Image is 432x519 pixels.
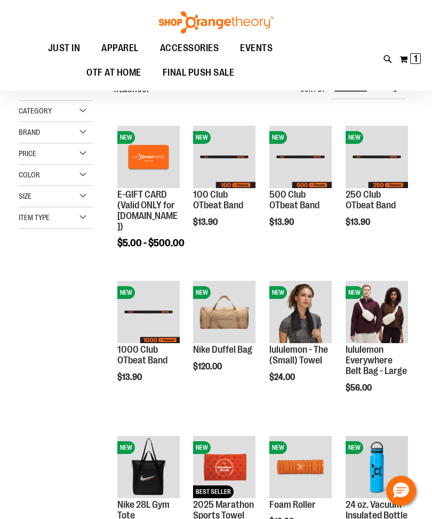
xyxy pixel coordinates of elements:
[91,36,149,61] a: APPAREL
[117,238,185,248] span: $5.00 - $500.00
[193,281,255,345] a: Nike Duffel BagNEW
[414,53,418,64] span: 1
[346,131,363,144] span: NEW
[117,131,135,144] span: NEW
[101,36,139,60] span: APPAREL
[193,485,234,498] span: BEST SELLER
[117,436,180,498] img: Nike 28L Gym Tote
[117,189,178,231] a: E-GIFT CARD (Valid ONLY for [DOMAIN_NAME])
[193,344,252,355] a: Nike Duffel Bag
[229,36,283,61] a: EVENTS
[112,120,185,275] div: product
[193,286,211,299] span: NEW
[264,275,337,409] div: product
[19,128,40,136] span: Brand
[114,82,149,99] h2: Items to
[193,217,219,227] span: $13.90
[193,362,223,371] span: $120.00
[269,286,287,299] span: NEW
[37,36,91,61] a: JUST IN
[269,281,332,343] img: lululemon - The (Small) Towel
[264,120,337,249] div: product
[269,436,332,500] a: Foam RollerNEW
[269,441,287,454] span: NEW
[193,436,255,500] a: 2025 Marathon Sports TowelNEWBEST SELLER
[188,120,261,249] div: product
[346,383,373,393] span: $56.00
[112,275,185,404] div: product
[117,281,180,343] img: Image of 1000 Club OTbeat Band
[117,126,180,190] a: E-GIFT CARD (Valid ONLY for ShopOrangetheory.com)NEW
[117,436,180,500] a: Nike 28L Gym ToteNEW
[86,61,141,85] span: OTF AT HOME
[19,149,36,158] span: Price
[117,344,167,366] a: 1000 Club OTbeat Band
[269,436,332,498] img: Foam Roller
[346,436,408,500] a: 24 oz. Vacuum Insulated BottleNEW
[346,217,372,227] span: $13.90
[346,281,408,345] a: lululemon Everywhere Belt Bag - LargeNEW
[193,189,243,210] a: 100 Club OTbeat Band
[269,126,332,188] img: Image of 500 Club OTbeat Band
[346,126,408,188] img: Image of 250 Club OTbeat Band
[19,213,50,222] span: Item Type
[193,281,255,343] img: Nike Duffel Bag
[76,61,152,85] a: OTF AT HOME
[19,192,31,200] span: Size
[193,436,255,498] img: 2025 Marathon Sports Towel
[346,344,407,376] a: lululemon Everywhere Belt Bag - Large
[346,126,408,190] a: Image of 250 Club OTbeat BandNEW
[19,171,40,179] span: Color
[269,126,332,190] a: Image of 500 Club OTbeat BandNEW
[48,36,81,60] span: JUST IN
[193,126,255,190] a: Image of 100 Club OTbeat BandNEW
[269,372,297,382] span: $24.00
[19,107,52,115] span: Category
[152,61,245,85] a: FINAL PUSH SALE
[269,344,328,366] a: lululemon - The (Small) Towel
[269,217,295,227] span: $13.90
[149,36,230,60] a: ACCESSORIES
[340,275,413,419] div: product
[269,189,319,210] a: 500 Club OTbeat Band
[117,441,135,454] span: NEW
[117,281,180,345] a: Image of 1000 Club OTbeat BandNEW
[117,286,135,299] span: NEW
[346,281,408,343] img: lululemon Everywhere Belt Bag - Large
[193,131,211,144] span: NEW
[160,36,219,60] span: ACCESSORIES
[157,11,275,34] img: Shop Orangetheory
[117,372,143,382] span: $13.90
[346,286,363,299] span: NEW
[269,131,287,144] span: NEW
[193,441,211,454] span: NEW
[346,436,408,498] img: 24 oz. Vacuum Insulated Bottle
[188,275,261,399] div: product
[340,120,413,249] div: product
[193,126,255,188] img: Image of 100 Club OTbeat Band
[346,189,396,210] a: 250 Club OTbeat Band
[117,126,180,188] img: E-GIFT CARD (Valid ONLY for ShopOrangetheory.com)
[163,61,235,85] span: FINAL PUSH SALE
[240,36,273,60] span: EVENTS
[386,476,416,506] button: Hello, have a question? Let’s chat.
[269,499,316,510] a: Foam Roller
[346,441,363,454] span: NEW
[269,281,332,345] a: lululemon - The (Small) TowelNEW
